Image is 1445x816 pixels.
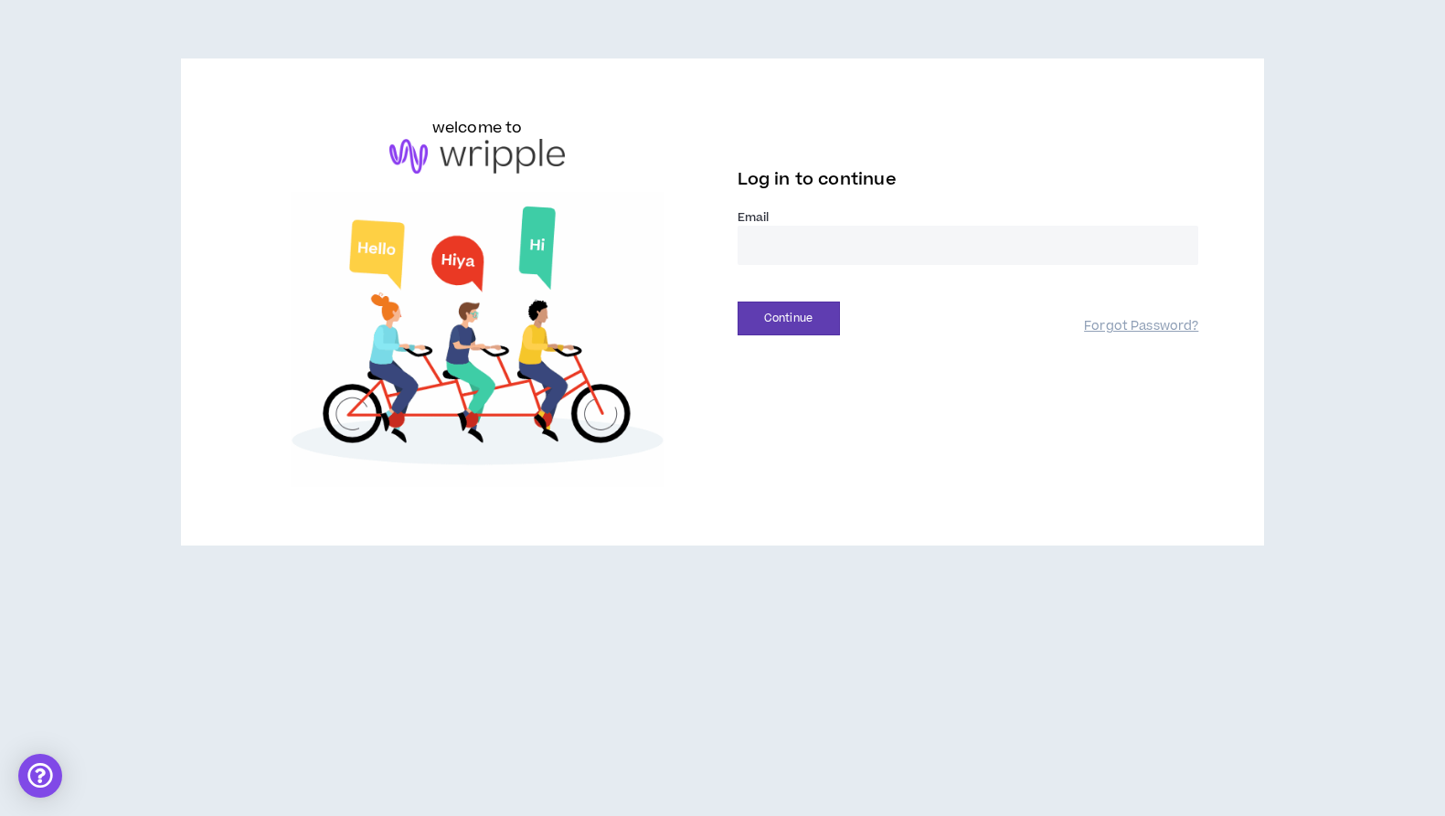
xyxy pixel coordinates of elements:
[389,139,565,174] img: logo-brand.png
[18,754,62,798] div: Open Intercom Messenger
[432,117,523,139] h6: welcome to
[1084,318,1198,335] a: Forgot Password?
[738,209,1199,226] label: Email
[738,168,897,191] span: Log in to continue
[738,302,840,335] button: Continue
[247,192,708,488] img: Welcome to Wripple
